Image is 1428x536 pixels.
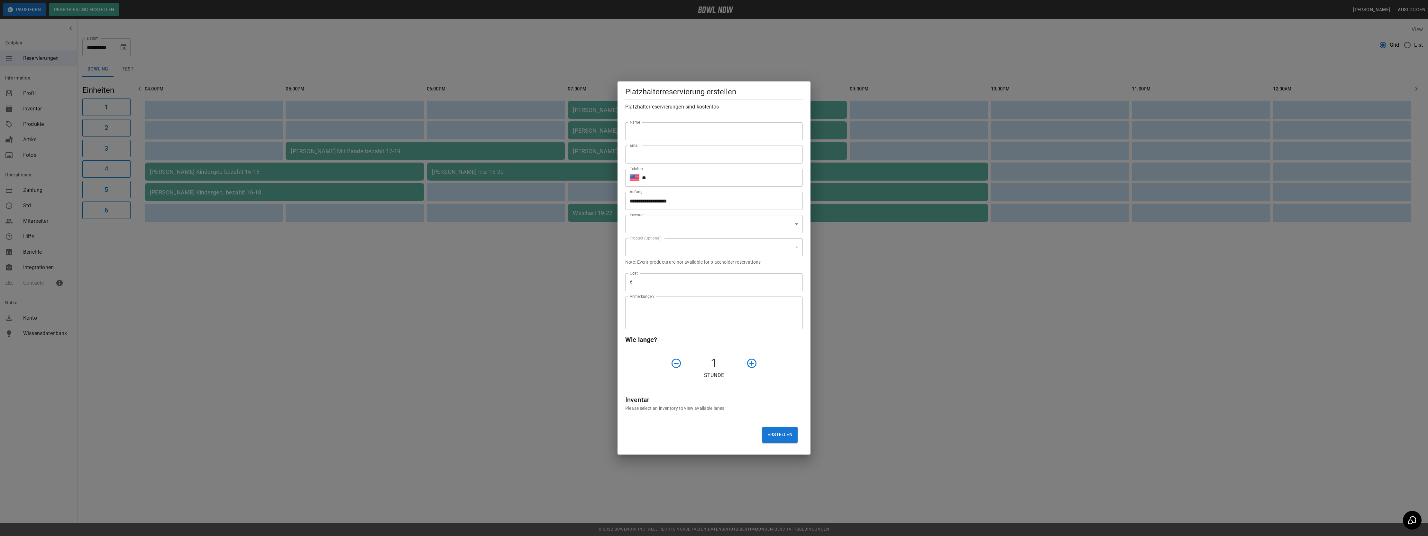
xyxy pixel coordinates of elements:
[625,334,803,345] h6: Wie lange?
[630,166,643,171] label: Telefon
[684,356,744,370] h4: 1
[762,427,798,443] button: Erstellen
[625,192,798,210] input: Choose date, selected date is Sep 22, 2025
[625,87,803,97] h5: Platzhalterreservierung erstellen
[630,173,639,183] button: Select country
[625,405,803,411] p: Please select an inventory to view available lanes
[625,259,803,265] p: Note: Event products are not available for placeholder reservations
[625,238,803,256] div: ​
[630,278,633,286] p: €
[625,371,803,379] p: Stunde
[625,395,803,405] h6: Inventar
[625,102,803,111] h6: Platzhalterreservierungen sind kostenlos
[625,215,803,233] div: ​
[630,189,643,194] label: Anfang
